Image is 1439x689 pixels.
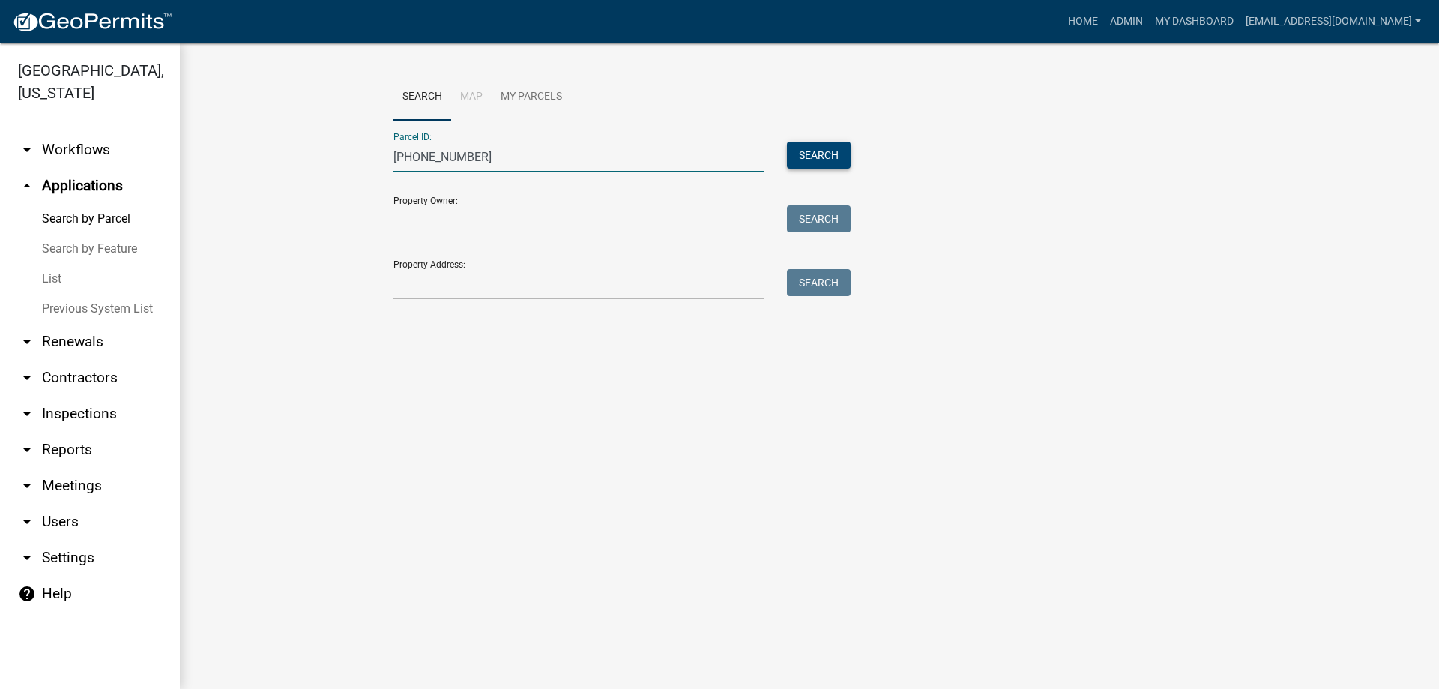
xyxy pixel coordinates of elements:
[1062,7,1104,36] a: Home
[18,369,36,387] i: arrow_drop_down
[1240,7,1427,36] a: [EMAIL_ADDRESS][DOMAIN_NAME]
[393,73,451,121] a: Search
[492,73,571,121] a: My Parcels
[18,177,36,195] i: arrow_drop_up
[787,142,851,169] button: Search
[1149,7,1240,36] a: My Dashboard
[18,513,36,531] i: arrow_drop_down
[18,141,36,159] i: arrow_drop_down
[18,405,36,423] i: arrow_drop_down
[18,585,36,603] i: help
[1104,7,1149,36] a: Admin
[18,441,36,459] i: arrow_drop_down
[18,333,36,351] i: arrow_drop_down
[787,205,851,232] button: Search
[18,477,36,495] i: arrow_drop_down
[18,549,36,567] i: arrow_drop_down
[787,269,851,296] button: Search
